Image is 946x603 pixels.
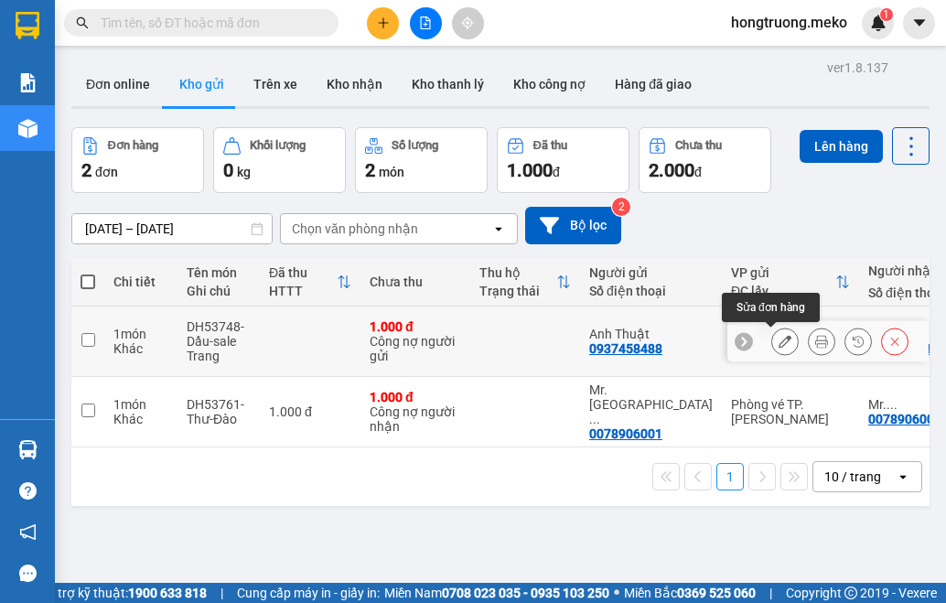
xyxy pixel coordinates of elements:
[479,265,556,280] div: Thu hộ
[16,12,39,39] img: logo-vxr
[525,207,621,244] button: Bộ lọc
[694,165,702,179] span: đ
[370,275,461,289] div: Chưa thu
[250,139,306,152] div: Khối lượng
[269,284,337,298] div: HTTT
[19,482,37,500] span: question-circle
[452,7,484,39] button: aim
[237,583,380,603] span: Cung cấp máy in - giấy in:
[507,159,553,181] span: 1.000
[614,589,619,597] span: ⚪️
[187,284,251,298] div: Ghi chú
[589,426,662,441] div: 0078906001
[113,397,168,412] div: 1 món
[187,397,251,426] div: DH53761-Thư-Đào
[419,16,432,29] span: file-add
[771,328,799,355] div: Sửa đơn hàng
[722,258,859,307] th: Toggle SortBy
[223,159,233,181] span: 0
[844,587,857,599] span: copyright
[71,127,204,193] button: Đơn hàng2đơn
[239,62,312,106] button: Trên xe
[237,165,251,179] span: kg
[101,13,317,33] input: Tìm tên, số ĐT hoặc mã đơn
[461,16,474,29] span: aim
[731,284,835,298] div: ĐC lấy
[269,265,337,280] div: Đã thu
[377,16,390,29] span: plus
[18,440,38,459] img: warehouse-icon
[220,583,223,603] span: |
[379,165,404,179] span: món
[442,586,609,600] strong: 0708 023 035 - 0935 103 250
[397,62,499,106] button: Kho thanh lý
[355,127,488,193] button: Số lượng2món
[113,341,168,356] div: Khác
[827,58,888,78] div: ver 1.8.137
[731,265,835,280] div: VP gửi
[479,284,556,298] div: Trạng thái
[187,319,251,363] div: DH53748-Dầu-sale Trang
[292,220,418,238] div: Chọn văn phòng nhận
[589,265,713,280] div: Người gửi
[19,565,37,582] span: message
[589,382,713,426] div: Mr. Sovannarith Chea
[187,265,251,280] div: Tên món
[589,327,713,341] div: Anh Thuật
[312,62,397,106] button: Kho nhận
[108,139,158,152] div: Đơn hàng
[870,15,887,31] img: icon-new-feature
[731,397,850,426] div: Phòng vé TP. [PERSON_NAME]
[499,62,600,106] button: Kho công nợ
[533,139,567,152] div: Đã thu
[677,586,756,600] strong: 0369 525 060
[868,412,941,426] div: 0078906001
[896,469,910,484] svg: open
[624,583,756,603] span: Miền Bắc
[72,214,272,243] input: Select a date range.
[675,139,722,152] div: Chưa thu
[260,258,360,307] th: Toggle SortBy
[113,327,168,341] div: 1 món
[716,463,744,490] button: 1
[19,523,37,541] span: notification
[410,7,442,39] button: file-add
[269,404,351,419] div: 1.000 đ
[589,341,662,356] div: 0937458488
[649,159,694,181] span: 2.000
[370,319,461,334] div: 1.000 đ
[883,8,889,21] span: 1
[165,62,239,106] button: Kho gửi
[824,468,881,486] div: 10 / trang
[95,165,118,179] span: đơn
[639,127,771,193] button: Chưa thu2.000đ
[18,73,38,92] img: solution-icon
[128,586,207,600] strong: 1900 633 818
[911,15,928,31] span: caret-down
[76,16,89,29] span: search
[81,159,91,181] span: 2
[113,275,168,289] div: Chi tiết
[903,7,935,39] button: caret-down
[213,127,346,193] button: Khối lượng0kg
[887,397,898,412] span: ...
[370,390,461,404] div: 1.000 đ
[71,62,165,106] button: Đơn online
[880,8,893,21] sup: 1
[716,11,862,34] span: hongtruong.meko
[392,139,438,152] div: Số lượng
[800,130,883,163] button: Lên hàng
[18,119,38,138] img: warehouse-icon
[497,127,629,193] button: Đã thu1.000đ
[370,404,461,434] div: Công nợ người nhận
[589,412,600,426] span: ...
[384,583,609,603] span: Miền Nam
[38,583,207,603] span: Hỗ trợ kỹ thuật:
[553,165,560,179] span: đ
[365,159,375,181] span: 2
[370,334,461,363] div: Công nợ người gửi
[470,258,580,307] th: Toggle SortBy
[600,62,706,106] button: Hàng đã giao
[612,198,630,216] sup: 2
[589,284,713,298] div: Số điện thoại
